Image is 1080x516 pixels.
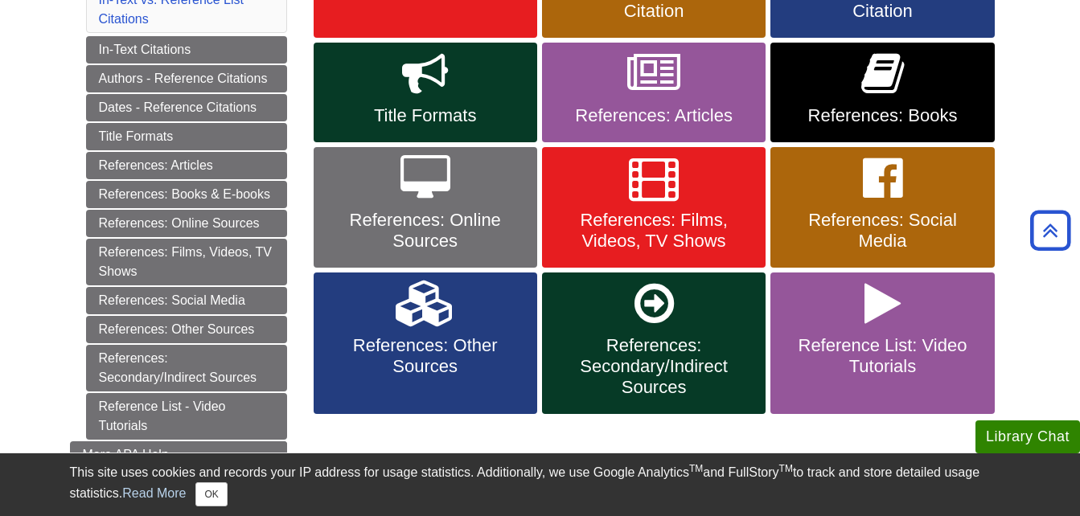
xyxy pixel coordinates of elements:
[542,43,766,142] a: References: Articles
[86,65,287,92] a: Authors - Reference Citations
[542,272,766,414] a: References: Secondary/Indirect Sources
[86,94,287,121] a: Dates - Reference Citations
[542,147,766,268] a: References: Films, Videos, TV Shows
[554,210,754,252] span: References: Films, Videos, TV Shows
[326,335,525,377] span: References: Other Sources
[326,105,525,126] span: Title Formats
[770,147,994,268] a: References: Social Media
[195,482,227,506] button: Close
[779,463,793,474] sup: TM
[314,147,537,268] a: References: Online Sources
[782,335,982,377] span: Reference List: Video Tutorials
[326,210,525,252] span: References: Online Sources
[975,420,1080,453] button: Library Chat
[86,181,287,208] a: References: Books & E-books
[70,463,1011,506] div: This site uses cookies and records your IP address for usage statistics. Additionally, we use Goo...
[86,210,287,237] a: References: Online Sources
[70,441,287,469] a: More APA Help
[86,287,287,314] a: References: Social Media
[86,152,287,179] a: References: Articles
[770,43,994,142] a: References: Books
[86,316,287,343] a: References: Other Sources
[1025,219,1076,241] a: Back to Top
[83,448,169,461] span: More APA Help
[689,463,703,474] sup: TM
[86,123,287,150] a: Title Formats
[314,43,537,142] a: Title Formats
[122,486,186,500] a: Read More
[86,239,287,285] a: References: Films, Videos, TV Shows
[554,105,754,126] span: References: Articles
[314,272,537,414] a: References: Other Sources
[86,36,287,63] a: In-Text Citations
[782,210,982,252] span: References: Social Media
[782,105,982,126] span: References: Books
[86,393,287,440] a: Reference List - Video Tutorials
[554,335,754,398] span: References: Secondary/Indirect Sources
[86,345,287,391] a: References: Secondary/Indirect Sources
[311,448,1011,485] caption: In-Text Citation vs. Reference List Citation (See for more information)
[770,272,994,414] a: Reference List: Video Tutorials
